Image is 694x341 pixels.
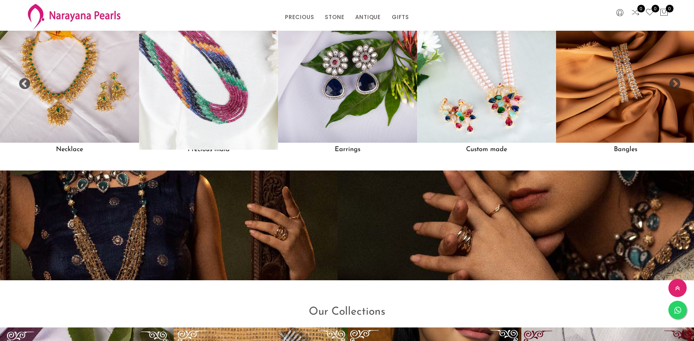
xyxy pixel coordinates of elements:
[652,5,659,12] span: 0
[278,143,417,157] h5: Earrings
[660,8,668,18] button: 0
[417,143,556,157] h5: Custom made
[417,4,556,143] img: Custom made
[631,8,640,18] a: 0
[325,12,344,23] a: STONE
[637,5,645,12] span: 0
[285,12,314,23] a: PRECIOUS
[668,78,676,85] button: Next
[666,5,674,12] span: 0
[278,4,417,143] img: Earrings
[645,8,654,18] a: 0
[18,78,26,85] button: Previous
[392,12,409,23] a: GIFTS
[355,12,381,23] a: ANTIQUE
